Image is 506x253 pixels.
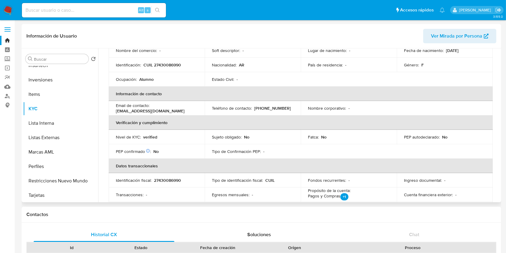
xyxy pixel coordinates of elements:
[139,77,154,82] p: Alumno
[91,231,117,238] span: Historial CX
[212,77,234,82] p: Estado Civil :
[308,105,346,111] p: Nombre corporativo :
[180,245,256,251] div: Fecha de creación
[147,7,149,13] span: s
[23,87,98,102] button: Items
[244,134,249,140] p: No
[109,159,493,173] th: Datos transaccionales
[116,134,141,140] p: Nivel de KYC :
[212,62,236,68] p: Nacionalidad :
[116,192,143,197] p: Transacciones :
[308,188,351,193] p: Propósito de la cuenta :
[116,62,141,68] p: Identificación :
[333,245,492,251] div: Proceso
[308,62,343,68] p: País de residencia :
[23,159,98,174] button: Perfiles
[349,48,350,53] p: -
[308,193,348,202] p: Pagos y Compras
[459,7,493,13] p: eliana.eguerrero@mercadolibre.com
[212,48,240,53] p: Soft descriptor :
[247,231,271,238] span: Soluciones
[404,48,444,53] p: Fecha de nacimiento :
[254,105,291,111] p: [PHONE_NUMBER]
[23,130,98,145] button: Listas Externas
[321,134,327,140] p: No
[139,7,143,13] span: Alt
[212,192,249,197] p: Egresos mensuales :
[236,77,238,82] p: -
[242,48,244,53] p: -
[23,102,98,116] button: KYC
[404,62,419,68] p: Género :
[212,105,252,111] p: Teléfono de contacto :
[154,178,181,183] p: 27430086990
[23,73,98,87] button: Inversiones
[146,192,147,197] p: -
[41,245,102,251] div: Id
[308,178,346,183] p: Fondos recurrentes :
[264,245,325,251] div: Origen
[308,134,319,140] p: Fatca :
[404,178,442,183] p: Ingreso documental :
[116,108,185,114] p: [EMAIL_ADDRESS][DOMAIN_NAME]
[23,174,98,188] button: Restricciones Nuevo Mundo
[239,62,244,68] p: AR
[143,134,157,140] p: verified
[404,192,453,197] p: Cuenta financiera exterior :
[159,48,161,53] p: -
[263,149,264,154] p: -
[348,105,350,111] p: -
[409,231,419,238] span: Chat
[348,178,350,183] p: -
[265,178,275,183] p: CUIL
[455,192,456,197] p: -
[252,192,253,197] p: -
[34,56,86,62] input: Buscar
[308,48,347,53] p: Lugar de nacimiento :
[423,29,496,43] button: Ver Mirada por Persona
[116,149,151,154] p: PEP confirmado :
[212,149,261,154] p: Tipo de Confirmación PEP :
[404,134,440,140] p: PEP autodeclarado :
[91,56,96,63] button: Volver al orden por defecto
[26,212,496,218] h1: Contactos
[340,193,348,200] p: +1
[116,48,157,53] p: Nombre del comercio :
[446,48,459,53] p: [DATE]
[109,115,493,130] th: Verificación y cumplimiento
[442,134,447,140] p: No
[421,62,424,68] p: F
[345,62,346,68] p: -
[431,29,482,43] span: Ver Mirada por Persona
[111,245,172,251] div: Estado
[28,56,33,61] button: Buscar
[23,145,98,159] button: Marcas AML
[153,149,159,154] p: No
[116,77,137,82] p: Ocupación :
[400,7,434,13] span: Accesos rápidos
[143,62,181,68] p: CUIL 27430086990
[23,116,98,130] button: Lista Interna
[212,178,263,183] p: Tipo de identificación fiscal :
[26,33,77,39] h1: Información de Usuario
[440,8,445,13] a: Notificaciones
[109,87,493,101] th: Información de contacto
[212,134,242,140] p: Sujeto obligado :
[23,188,98,203] button: Tarjetas
[151,6,164,14] button: search-icon
[116,103,149,108] p: Email de contacto :
[22,6,166,14] input: Buscar usuario o caso...
[116,178,152,183] p: Identificación fiscal :
[444,178,445,183] p: -
[495,7,501,13] a: Salir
